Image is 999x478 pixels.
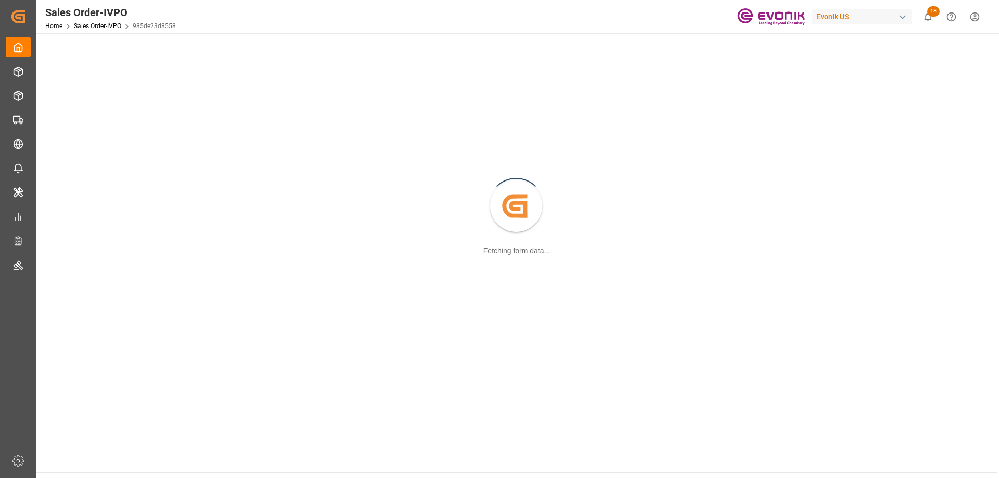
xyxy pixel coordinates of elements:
[812,9,912,24] div: Evonik US
[74,22,121,30] a: Sales Order-IVPO
[916,5,940,29] button: show 18 new notifications
[812,7,916,27] button: Evonik US
[940,5,963,29] button: Help Center
[45,22,62,30] a: Home
[737,8,805,26] img: Evonik-brand-mark-Deep-Purple-RGB.jpeg_1700498283.jpeg
[927,6,940,17] span: 18
[483,246,550,256] div: Fetching form data...
[45,5,176,20] div: Sales Order-IVPO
